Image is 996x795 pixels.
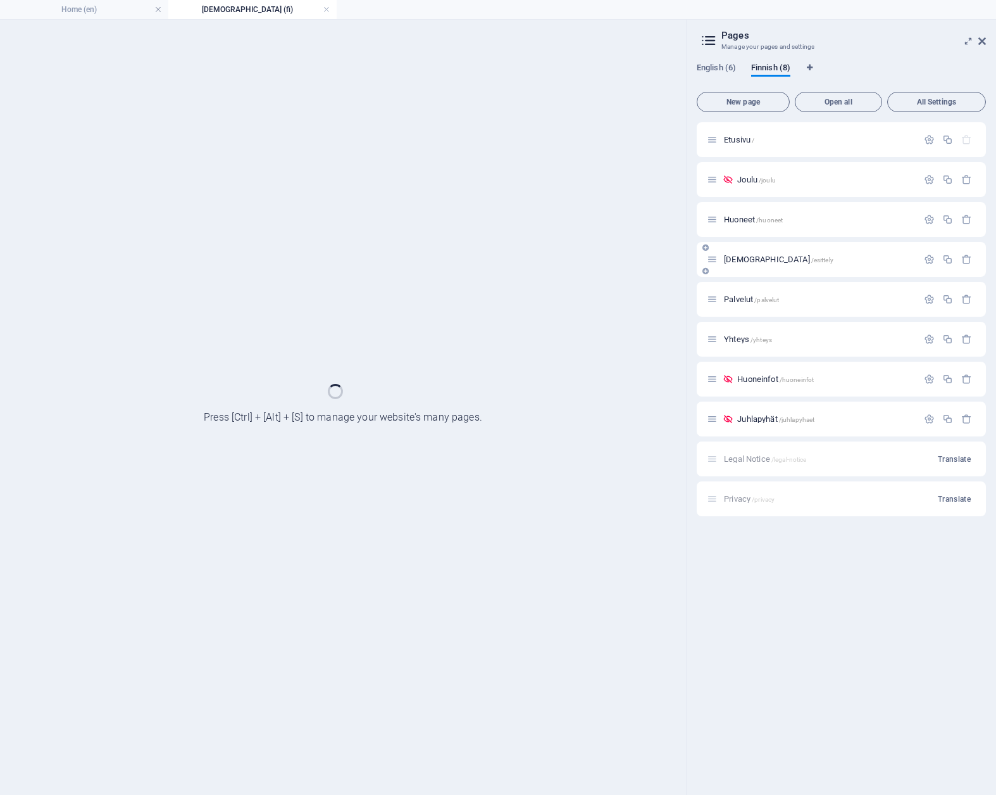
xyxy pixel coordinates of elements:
[942,294,953,305] div: Duplicate
[720,295,918,303] div: Palvelut/palvelut
[721,30,986,41] h2: Pages
[924,254,935,265] div: Settings
[754,296,779,303] span: /palvelut
[697,92,790,112] button: New page
[697,63,986,87] div: Language Tabs
[737,414,814,424] span: Click to open page
[942,214,953,225] div: Duplicate
[811,257,833,264] span: /esittely
[800,98,876,106] span: Open all
[924,334,935,345] div: Settings
[924,294,935,305] div: Settings
[942,174,953,185] div: Duplicate
[721,41,961,53] h3: Manage your pages and settings
[924,174,935,185] div: Settings
[961,374,972,385] div: Remove
[780,376,814,383] span: /huoneinfot
[720,255,918,264] div: [DEMOGRAPHIC_DATA]/esittely
[733,415,918,423] div: Juhlapyhät/juhlapyhaet
[737,374,814,384] span: Click to open page
[702,98,784,106] span: New page
[942,134,953,145] div: Duplicate
[733,375,918,383] div: Huoneinfot/huoneinfot
[887,92,986,112] button: All Settings
[938,454,971,464] span: Translate
[759,177,776,184] span: /joulu
[961,334,972,345] div: Remove
[942,374,953,385] div: Duplicate
[724,255,833,264] span: [DEMOGRAPHIC_DATA]
[750,336,772,343] span: /yhteys
[724,334,772,344] span: Click to open page
[961,174,972,185] div: Remove
[720,215,918,224] div: Huoneet/huoneet
[756,217,783,224] span: /huoneet
[961,134,972,145] div: The startpage cannot be deleted
[961,294,972,305] div: Remove
[942,254,953,265] div: Duplicate
[933,489,976,509] button: Translate
[751,60,790,78] span: Finnish (8)
[938,494,971,504] span: Translate
[893,98,980,106] span: All Settings
[961,414,972,424] div: Remove
[724,215,783,224] span: Huoneet
[720,136,918,144] div: Etusivu/
[924,134,935,145] div: Settings
[933,449,976,469] button: Translate
[752,137,754,144] span: /
[779,416,815,423] span: /juhlapyhaet
[942,334,953,345] div: Duplicate
[961,254,972,265] div: Remove
[720,335,918,343] div: Yhteys/yhteys
[795,92,882,112] button: Open all
[924,374,935,385] div: Settings
[168,3,337,16] h4: [DEMOGRAPHIC_DATA] (fi)
[733,175,918,184] div: Joulu/joulu
[924,414,935,424] div: Settings
[697,60,736,78] span: English (6)
[724,135,754,144] span: Click to open page
[961,214,972,225] div: Remove
[724,295,779,304] span: Click to open page
[942,414,953,424] div: Duplicate
[924,214,935,225] div: Settings
[737,175,776,184] span: Joulu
